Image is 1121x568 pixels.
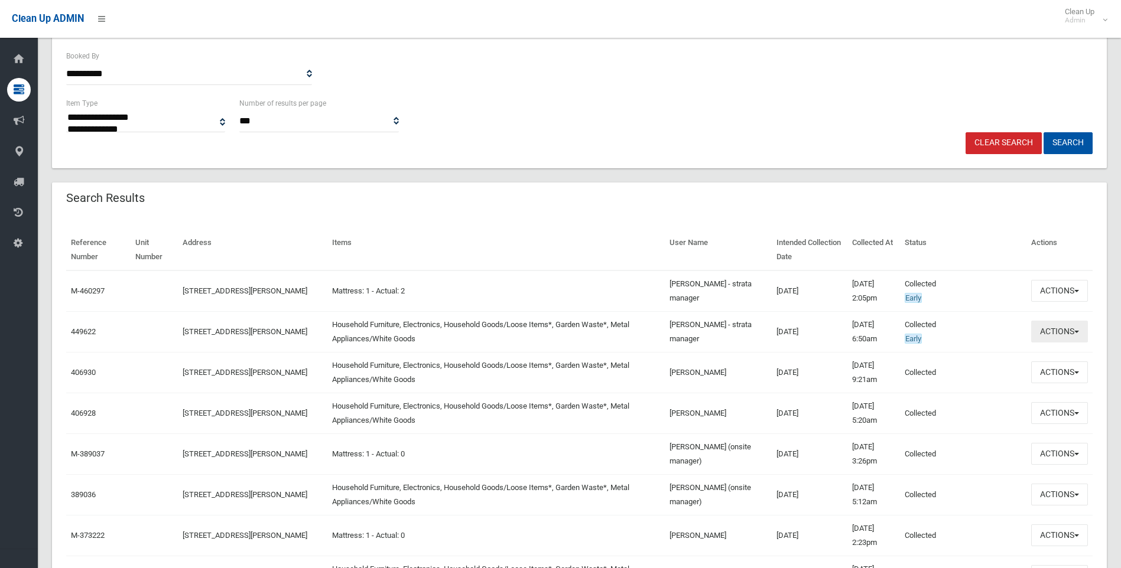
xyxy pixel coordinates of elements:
td: [DATE] [772,270,847,312]
td: Household Furniture, Electronics, Household Goods/Loose Items*, Garden Waste*, Metal Appliances/W... [327,474,665,515]
header: Search Results [52,187,159,210]
small: Admin [1065,16,1094,25]
td: Mattress: 1 - Actual: 0 [327,515,665,556]
label: Number of results per page [239,97,326,110]
th: User Name [665,230,772,270]
td: Collected [900,433,1026,474]
button: Actions [1031,484,1088,505]
th: Actions [1026,230,1093,270]
td: [DATE] 9:21am [847,352,900,393]
a: M-373222 [71,531,105,540]
th: Items [327,230,665,270]
a: [STREET_ADDRESS][PERSON_NAME] [183,286,307,295]
td: [DATE] [772,311,847,352]
a: 389036 [71,490,96,499]
span: Clean Up [1059,7,1106,25]
label: Item Type [66,97,98,110]
th: Reference Number [66,230,131,270]
th: Intended Collection Date [772,230,847,270]
td: Household Furniture, Electronics, Household Goods/Loose Items*, Garden Waste*, Metal Appliances/W... [327,352,665,393]
td: [DATE] 5:12am [847,474,900,515]
td: [PERSON_NAME] [665,352,772,393]
a: M-389037 [71,449,105,458]
span: Early [905,293,922,303]
td: [PERSON_NAME] (onsite manager) [665,433,772,474]
button: Actions [1031,361,1088,383]
a: [STREET_ADDRESS][PERSON_NAME] [183,327,307,336]
a: [STREET_ADDRESS][PERSON_NAME] [183,409,307,417]
td: [DATE] 3:26pm [847,433,900,474]
a: 406928 [71,409,96,417]
td: [DATE] 2:23pm [847,515,900,556]
a: [STREET_ADDRESS][PERSON_NAME] [183,368,307,377]
td: [DATE] 2:05pm [847,270,900,312]
td: [PERSON_NAME] (onsite manager) [665,474,772,515]
th: Unit Number [131,230,178,270]
td: [PERSON_NAME] - strata manager [665,270,772,312]
td: [DATE] [772,474,847,515]
td: [DATE] [772,393,847,433]
a: M-460297 [71,286,105,295]
td: Collected [900,311,1026,352]
button: Actions [1031,321,1088,342]
td: [PERSON_NAME] - strata manager [665,311,772,352]
a: 406930 [71,368,96,377]
td: Collected [900,515,1026,556]
td: [DATE] [772,352,847,393]
a: Clear Search [966,132,1042,154]
button: Search [1044,132,1093,154]
td: Collected [900,393,1026,433]
td: Household Furniture, Electronics, Household Goods/Loose Items*, Garden Waste*, Metal Appliances/W... [327,311,665,352]
label: Booked By [66,50,99,63]
a: 449622 [71,327,96,336]
button: Actions [1031,280,1088,302]
td: [PERSON_NAME] [665,393,772,433]
a: [STREET_ADDRESS][PERSON_NAME] [183,490,307,499]
a: [STREET_ADDRESS][PERSON_NAME] [183,449,307,458]
td: Collected [900,270,1026,312]
span: Clean Up ADMIN [12,13,84,24]
td: Mattress: 1 - Actual: 0 [327,433,665,474]
a: [STREET_ADDRESS][PERSON_NAME] [183,531,307,540]
th: Address [178,230,327,270]
th: Collected At [847,230,900,270]
td: Collected [900,352,1026,393]
td: [DATE] [772,433,847,474]
td: [DATE] 6:50am [847,311,900,352]
td: [DATE] [772,515,847,556]
th: Status [900,230,1026,270]
td: [PERSON_NAME] [665,515,772,556]
span: Early [905,334,922,344]
td: Mattress: 1 - Actual: 2 [327,270,665,312]
button: Actions [1031,524,1088,546]
button: Actions [1031,402,1088,424]
td: Household Furniture, Electronics, Household Goods/Loose Items*, Garden Waste*, Metal Appliances/W... [327,393,665,433]
td: Collected [900,474,1026,515]
td: [DATE] 5:20am [847,393,900,433]
button: Actions [1031,443,1088,465]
